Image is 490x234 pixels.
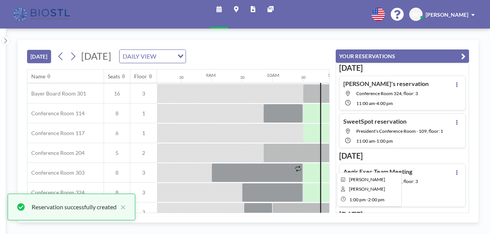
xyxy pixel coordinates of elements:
span: 11:00 AM [356,138,375,144]
h4: [PERSON_NAME]'s reservation [343,80,429,88]
span: [DATE] [81,50,111,62]
div: 9AM [206,72,216,78]
div: 10AM [267,72,279,78]
span: 1:00 PM [376,138,393,144]
span: [PERSON_NAME] [426,11,468,18]
div: Reservation successfully created [32,202,117,212]
span: Conference Room 204 [27,150,85,156]
span: Conference Room 324 [27,189,85,196]
h3: [DATE] [339,63,466,73]
span: 16 [104,90,130,97]
div: Floor [134,73,147,80]
span: 4:00 PM [376,100,393,106]
span: DAILY VIEW [121,51,158,61]
span: 3 [130,189,157,196]
span: 8 [104,169,130,176]
span: 3 [130,90,157,97]
span: AC [412,11,420,18]
button: close [117,202,126,212]
span: Conference Room 117 [27,130,85,137]
span: Conference Room 324, floor: 3 [356,91,418,96]
h3: [DATE] [339,210,466,220]
img: organization-logo [12,7,73,22]
button: [DATE] [27,50,51,63]
span: 1 [130,130,157,137]
span: Conference Room 114 [27,110,85,117]
div: 30 [240,75,245,80]
h4: Aegis Exec Team Meeting [343,168,412,175]
span: Conference Room 303 [27,169,85,176]
div: Name [31,73,45,80]
span: 3 [130,209,157,216]
h4: SweetSpot reservation [343,118,407,125]
span: 1 [130,110,157,117]
span: 3 [130,169,157,176]
button: YOUR RESERVATIONS [336,49,469,63]
input: Search for option [159,51,173,61]
div: 11AM [328,72,340,78]
span: President's Conference Room - 109, floor: 1 [356,128,443,134]
span: 8 [104,189,130,196]
div: 30 [179,75,184,80]
span: 8 [104,110,130,117]
div: 30 [301,75,306,80]
span: 11:00 AM [356,100,375,106]
span: 2 [130,150,157,156]
span: 6 [104,130,130,137]
div: Seats [108,73,120,80]
span: Bayer Board Room 301 [27,90,86,97]
span: - [375,138,376,144]
span: - [375,100,376,106]
h3: [DATE] [339,151,466,161]
div: Search for option [120,50,186,63]
span: 5 [104,150,130,156]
